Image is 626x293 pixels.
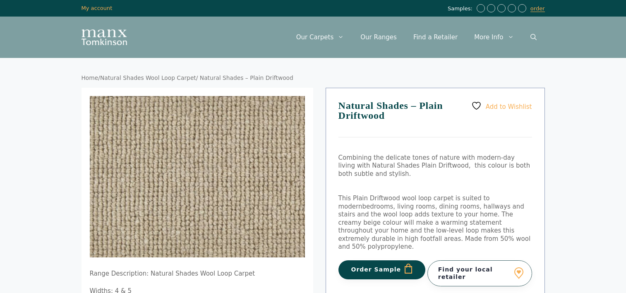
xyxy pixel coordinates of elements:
span: This Plain Driftwood wool loop carpet is suited to modern [338,195,490,210]
span: Samples: [448,5,475,12]
a: Home [82,74,98,81]
p: Range Description: Natural Shades Wool Loop Carpet [90,270,305,278]
a: Our Carpets [288,25,353,50]
a: Add to Wishlist [471,101,532,111]
a: More Info [466,25,522,50]
a: order [530,5,545,12]
a: Open Search Bar [522,25,545,50]
a: Our Ranges [352,25,405,50]
button: Order Sample [338,260,426,279]
a: Find a Retailer [405,25,466,50]
a: My account [82,5,113,11]
a: Find your local retailer [427,260,532,286]
span: Add to Wishlist [486,103,532,110]
nav: Primary [288,25,545,50]
span: Combining the delicate tones of nature with modern-day living with Natural Shades Plain Driftwood... [338,154,530,178]
nav: Breadcrumb [82,74,545,82]
span: bedrooms, living rooms, dining rooms, hallways and stairs and the wool loop adds texture to your ... [338,203,531,251]
h1: Natural Shades – Plain Driftwood [338,101,532,137]
a: Natural Shades Wool Loop Carpet [100,74,196,81]
img: Manx Tomkinson [82,29,127,45]
img: plain driftwood soft beige [90,96,305,257]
